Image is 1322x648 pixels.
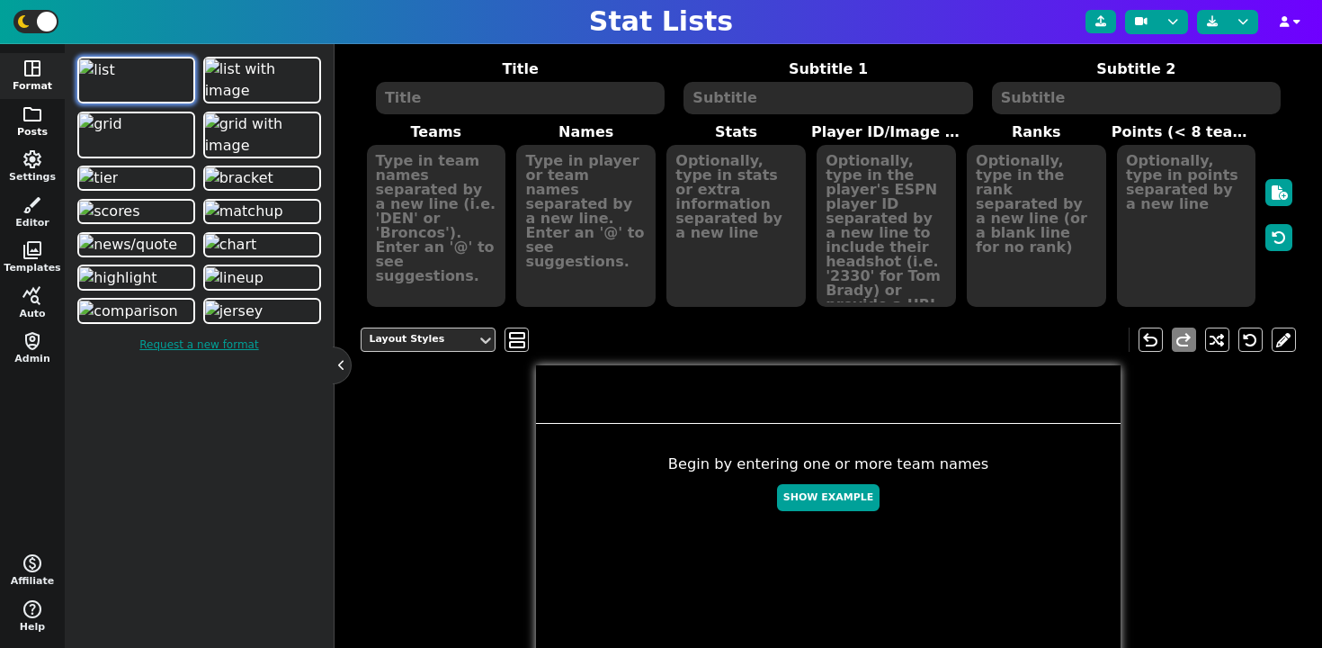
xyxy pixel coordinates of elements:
img: chart [205,234,257,256]
button: redo [1172,328,1196,352]
span: photo_library [22,239,43,261]
label: Subtitle 2 [982,58,1290,80]
label: Subtitle 1 [674,58,982,80]
span: settings [22,148,43,170]
span: redo [1173,329,1194,351]
label: Player ID/Image URL [811,121,961,143]
h1: Stat Lists [589,5,733,38]
span: brush [22,194,43,216]
img: matchup [205,201,283,222]
img: jersey [205,301,264,322]
label: Teams [361,121,511,143]
button: Show Example [777,484,880,512]
span: query_stats [22,285,43,307]
span: shield_person [22,330,43,352]
label: Points (< 8 teams) [1112,121,1262,143]
a: Request a new format [74,328,325,362]
img: comparison [79,301,177,322]
span: undo [1139,329,1161,351]
img: list with image [205,58,319,102]
label: Title [366,58,674,80]
label: Ranks [961,121,1112,143]
span: folder [22,103,43,125]
img: tier [79,167,118,189]
img: grid with image [205,113,319,157]
img: bracket [205,167,273,189]
div: Begin by entering one or more team names [536,454,1121,521]
span: monetization_on [22,553,43,574]
span: help [22,598,43,620]
img: list [79,59,115,81]
img: news/quote [79,234,177,256]
img: grid [79,113,121,135]
span: space_dashboard [22,58,43,79]
img: highlight [79,267,156,289]
div: Layout Styles [369,332,469,347]
button: undo [1139,328,1163,352]
img: lineup [205,267,264,289]
label: Stats [661,121,811,143]
img: scores [79,201,139,222]
label: Names [511,121,661,143]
